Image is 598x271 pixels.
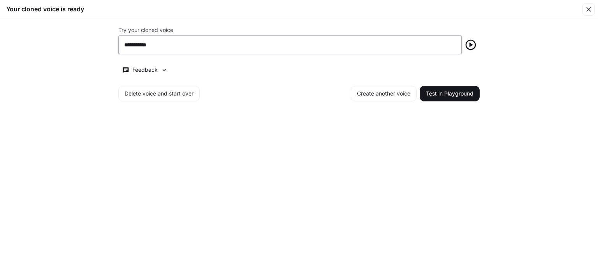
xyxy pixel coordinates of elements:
[118,27,173,33] p: Try your cloned voice
[420,86,480,101] button: Test in Playground
[351,86,417,101] button: Create another voice
[118,64,171,76] button: Feedback
[118,86,200,101] button: Delete voice and start over
[6,5,84,13] h5: Your cloned voice is ready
